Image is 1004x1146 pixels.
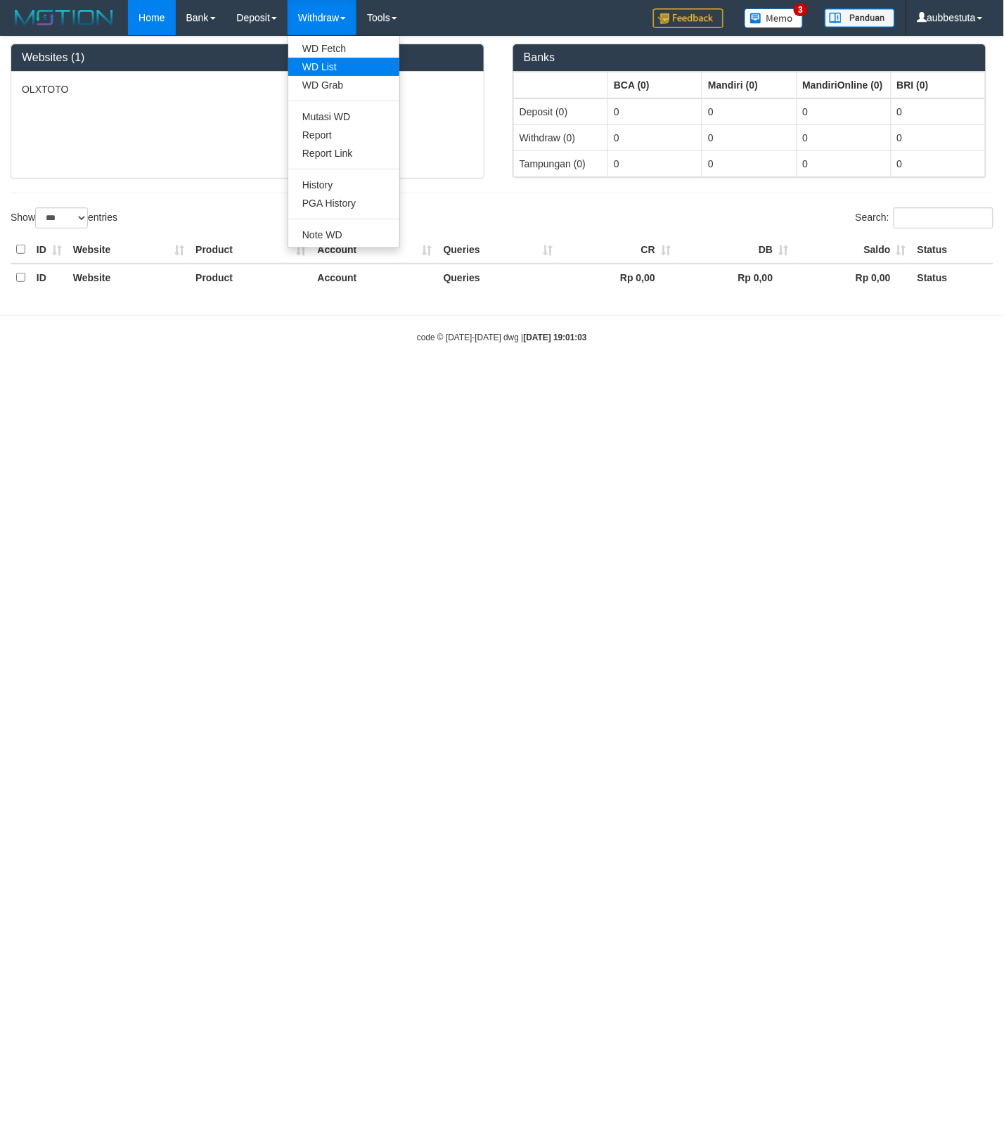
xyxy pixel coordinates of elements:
[797,124,891,150] td: 0
[35,207,88,228] select: Showentries
[31,264,67,291] th: ID
[608,150,702,176] td: 0
[797,150,891,176] td: 0
[745,8,804,28] img: Button%20Memo.svg
[31,236,67,264] th: ID
[67,236,190,264] th: Website
[288,108,399,126] a: Mutasi WD
[190,236,311,264] th: Product
[514,72,608,98] th: Group: activate to sort column ascending
[891,124,985,150] td: 0
[559,236,676,264] th: CR
[856,207,993,228] label: Search:
[524,51,975,64] h3: Banks
[312,236,438,264] th: Account
[288,39,399,58] a: WD Fetch
[288,176,399,194] a: History
[794,236,912,264] th: Saldo
[702,124,797,150] td: 0
[825,8,895,27] img: panduan.png
[608,98,702,125] td: 0
[912,264,993,291] th: Status
[797,98,891,125] td: 0
[438,236,559,264] th: Queries
[702,98,797,125] td: 0
[794,264,912,291] th: Rp 0,00
[653,8,723,28] img: Feedback.jpg
[794,4,809,16] span: 3
[797,72,891,98] th: Group: activate to sort column ascending
[190,264,311,291] th: Product
[438,264,559,291] th: Queries
[676,264,794,291] th: Rp 0,00
[514,98,608,125] td: Deposit (0)
[702,72,797,98] th: Group: activate to sort column ascending
[417,333,587,342] small: code © [DATE]-[DATE] dwg |
[514,124,608,150] td: Withdraw (0)
[11,207,117,228] label: Show entries
[22,82,473,96] p: OLXTOTO
[891,72,985,98] th: Group: activate to sort column ascending
[676,236,794,264] th: DB
[559,264,676,291] th: Rp 0,00
[288,76,399,94] a: WD Grab
[288,194,399,212] a: PGA History
[288,126,399,144] a: Report
[288,226,399,244] a: Note WD
[312,264,438,291] th: Account
[702,150,797,176] td: 0
[891,98,985,125] td: 0
[912,236,993,264] th: Status
[288,58,399,76] a: WD List
[22,51,473,64] h3: Websites (1)
[608,124,702,150] td: 0
[514,150,608,176] td: Tampungan (0)
[11,7,117,28] img: MOTION_logo.png
[67,264,190,291] th: Website
[608,72,702,98] th: Group: activate to sort column ascending
[891,150,985,176] td: 0
[288,144,399,162] a: Report Link
[524,333,587,342] strong: [DATE] 19:01:03
[894,207,993,228] input: Search:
